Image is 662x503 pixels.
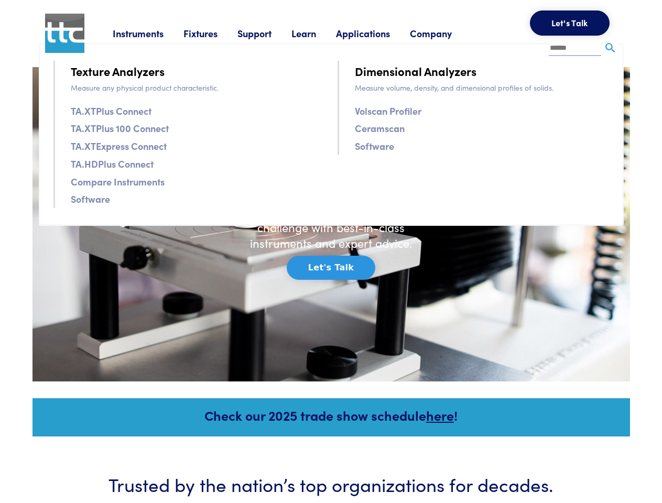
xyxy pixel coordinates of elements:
p: Measure any physical product characteristic. [71,82,325,93]
a: Instruments [113,27,183,40]
a: Volscan Profiler [355,103,421,118]
a: TA.XTExpress Connect [71,138,167,154]
a: TA.XTPlus 100 Connect [71,121,169,136]
a: Compare Instruments [71,174,165,189]
a: Texture Analyzers [71,62,165,80]
a: Ceramscan [355,121,405,136]
a: Company [410,27,472,40]
a: TA.XTPlus Connect [71,103,151,118]
a: here [426,406,454,424]
img: ttc_logo_1x1_v1.0.png [45,14,84,53]
p: Measure volume, density, and dimensional profiles of solids. [355,82,609,93]
a: Support [237,27,291,40]
button: Let's Talk [530,10,610,36]
a: Software [71,191,110,206]
a: Dimensional Analyzers [355,62,476,80]
a: Fixtures [183,27,237,40]
h6: Solve any texture analysis challenge with best-in-class instruments and expert advice. [242,203,420,251]
a: Software [355,138,394,154]
h5: Check our 2025 trade show schedule ! [47,406,616,424]
a: Applications [336,27,410,40]
a: TA.HDPlus Connect [71,156,154,171]
h3: Trusted by the nation’s top organizations for decades. [64,471,599,497]
a: Learn [291,27,336,40]
button: Let's Talk [287,256,375,280]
